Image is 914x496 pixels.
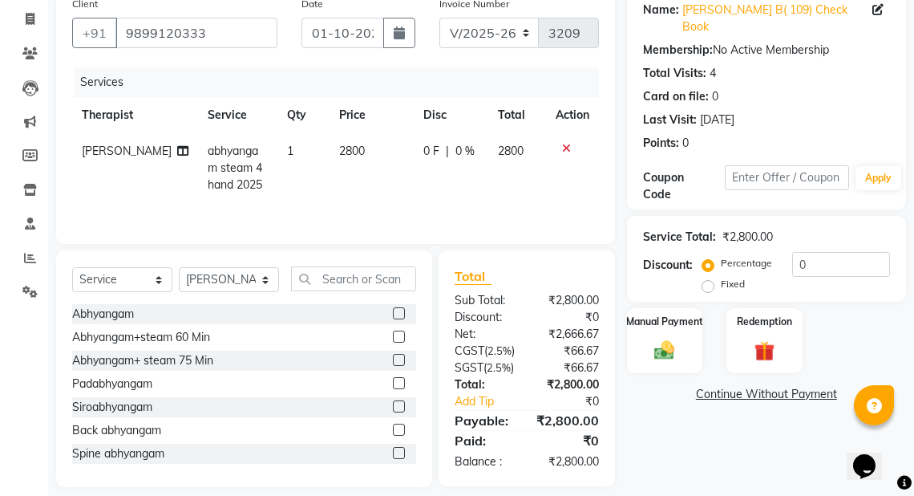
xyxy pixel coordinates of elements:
div: Payable: [443,411,524,430]
div: Points: [643,135,679,152]
div: Card on file: [643,88,709,105]
div: ₹2,666.67 [527,326,611,343]
label: Redemption [737,315,792,329]
div: ₹0 [527,431,611,450]
div: Net: [443,326,527,343]
div: ₹66.67 [527,343,610,360]
div: Service Total: [643,229,716,246]
div: Back abhyangam [72,422,161,439]
span: [PERSON_NAME] [82,144,172,158]
div: Balance : [443,453,527,470]
th: Service [198,97,277,133]
span: CGST [455,344,484,358]
div: ₹0 [527,309,611,326]
div: ₹2,800.00 [524,411,611,430]
div: Name: [643,2,679,35]
div: ₹2,800.00 [722,229,773,246]
div: 0 [712,88,718,105]
a: [PERSON_NAME] B( 109) Check Book [682,2,872,35]
span: 2800 [339,144,365,158]
div: Sub Total: [443,292,527,309]
div: [DATE] [700,112,734,128]
span: 2.5% [487,344,512,357]
a: Continue Without Payment [630,386,903,403]
img: _cash.svg [648,339,681,362]
div: Padabhyangam [72,376,152,392]
label: Percentage [721,256,772,270]
div: Discount: [643,257,693,274]
div: ₹0 [540,393,610,410]
span: | [446,143,449,160]
span: 2.5% [487,361,511,374]
div: Abhyangam+ steam 75 Min [72,352,213,369]
div: Total: [443,376,527,393]
button: Apply [855,166,901,190]
span: SGST [455,360,483,375]
div: Spine abhyangam [72,445,164,462]
div: Membership: [643,42,713,59]
button: +91 [72,18,117,48]
iframe: chat widget [847,432,898,480]
th: Disc [414,97,488,133]
span: 1 [287,144,293,158]
div: Last Visit: [643,112,697,128]
div: Services [74,67,611,97]
span: abhyangam steam 4 hand 2025 [208,144,262,192]
input: Search or Scan [291,266,416,291]
div: ₹2,800.00 [527,376,611,393]
div: Total Visits: [643,65,706,82]
div: Abhyangam [72,306,134,323]
th: Qty [277,97,330,133]
a: Add Tip [443,393,540,410]
span: 0 % [455,143,475,160]
th: Action [546,97,599,133]
input: Enter Offer / Coupon Code [725,165,848,190]
div: Discount: [443,309,527,326]
div: Siroabhyangam [72,399,152,416]
div: Coupon Code [643,169,726,203]
label: Fixed [721,277,745,291]
div: Abhyangam+steam 60 Min [72,329,210,346]
div: ( ) [443,360,527,376]
div: ₹2,800.00 [527,453,611,470]
div: ₹66.67 [527,360,611,376]
div: 0 [682,135,689,152]
input: Search by Name/Mobile/Email/Code [115,18,277,48]
th: Total [488,97,546,133]
div: No Active Membership [643,42,890,59]
th: Therapist [72,97,198,133]
div: ₹2,800.00 [527,292,611,309]
div: Paid: [443,431,527,450]
img: _gift.svg [748,339,781,364]
div: ( ) [443,343,527,360]
span: Total [455,268,491,285]
div: 4 [710,65,716,82]
span: 2800 [498,144,524,158]
label: Manual Payment [626,315,703,329]
th: Price [330,97,414,133]
span: 0 F [423,143,439,160]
